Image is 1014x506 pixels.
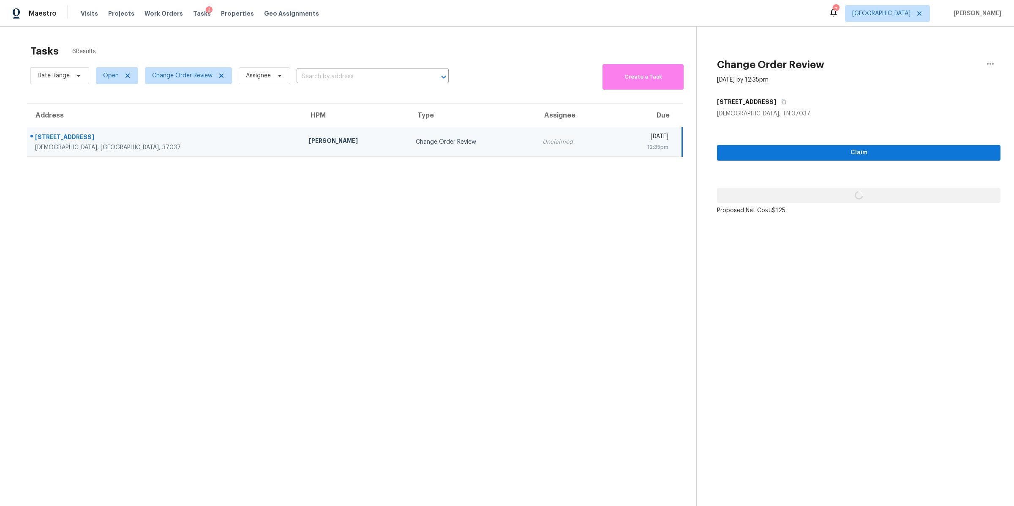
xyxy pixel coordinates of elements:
div: [STREET_ADDRESS] [35,133,295,143]
h2: Change Order Review [717,60,824,69]
span: 6 Results [72,47,96,56]
span: Create a Task [607,72,679,82]
span: Work Orders [144,9,183,18]
div: [DATE] [618,132,668,143]
span: Visits [81,9,98,18]
span: Maestro [29,9,57,18]
button: Open [438,71,450,83]
th: Type [409,104,536,127]
span: Open [103,71,119,80]
button: Copy Address [776,94,788,109]
span: Projects [108,9,134,18]
h2: Tasks [30,47,59,55]
div: Change Order Review [416,138,529,146]
div: [DEMOGRAPHIC_DATA], [GEOGRAPHIC_DATA], 37037 [35,143,295,152]
th: Address [27,104,302,127]
div: 7 [833,5,839,14]
span: Assignee [246,71,271,80]
span: Geo Assignments [264,9,319,18]
span: Properties [221,9,254,18]
th: Due [611,104,682,127]
span: [GEOGRAPHIC_DATA] [852,9,910,18]
div: 4 [206,6,213,15]
div: [DEMOGRAPHIC_DATA], TN 37037 [717,109,1000,118]
div: 12:35pm [618,143,668,151]
span: Claim [724,148,994,158]
button: Create a Task [602,64,684,90]
div: [DATE] by 12:35pm [717,76,769,84]
span: Date Range [38,71,70,80]
div: [PERSON_NAME] [309,137,402,147]
th: HPM [302,104,409,127]
h5: [STREET_ADDRESS] [717,98,776,106]
span: Change Order Review [152,71,213,80]
span: [PERSON_NAME] [950,9,1001,18]
span: Tasks [193,11,211,16]
input: Search by address [297,70,425,83]
div: Unclaimed [542,138,604,146]
button: Claim [717,145,1000,161]
div: Proposed Net Cost: $125 [717,206,1000,215]
th: Assignee [536,104,611,127]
